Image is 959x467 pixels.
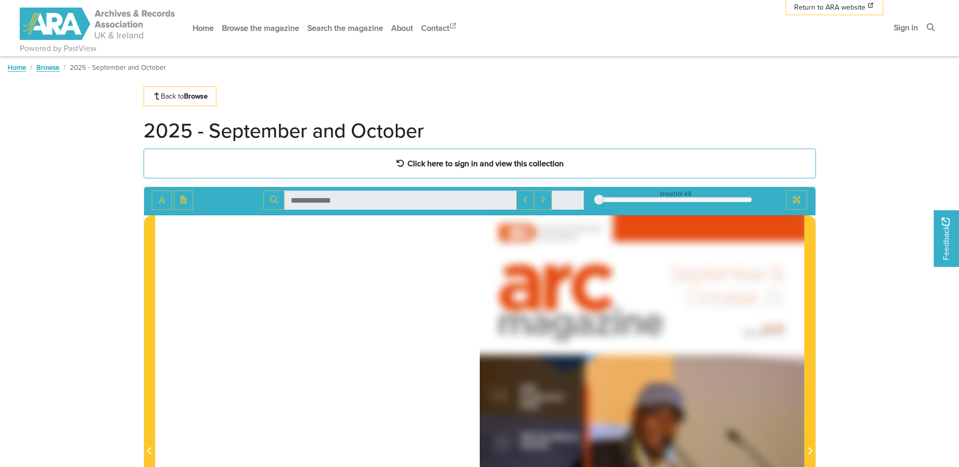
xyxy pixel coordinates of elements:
[303,15,387,41] a: Search the magazine
[786,191,807,210] button: Full screen mode
[8,62,26,72] a: Home
[189,15,218,41] a: Home
[174,191,193,210] button: Open transcription window
[940,217,952,260] span: Feedback
[675,189,677,199] span: 1
[534,191,552,210] button: Next Match
[890,14,922,41] a: Sign in
[144,149,816,178] a: Click here to sign in and view this collection
[36,62,60,72] a: Browse
[184,91,208,101] strong: Browse
[599,189,752,199] div: sheet of 49
[144,86,217,106] a: Back toBrowse
[387,15,417,41] a: About
[263,191,285,210] button: Search
[144,118,424,143] h1: 2025 - September and October
[516,191,534,210] button: Previous Match
[794,2,865,13] span: Return to ARA website
[284,191,517,210] input: Search for
[70,62,166,72] span: 2025 - September and October
[152,191,172,210] button: Toggle text selection (Alt+T)
[20,8,176,40] img: ARA - ARC Magazine | Powered by PastView
[417,15,462,41] a: Contact
[20,2,176,46] a: ARA - ARC Magazine | Powered by PastView logo
[218,15,303,41] a: Browse the magazine
[934,210,959,267] a: Would you like to provide feedback?
[20,42,97,55] a: Powered by PastView
[407,158,564,169] strong: Click here to sign in and view this collection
